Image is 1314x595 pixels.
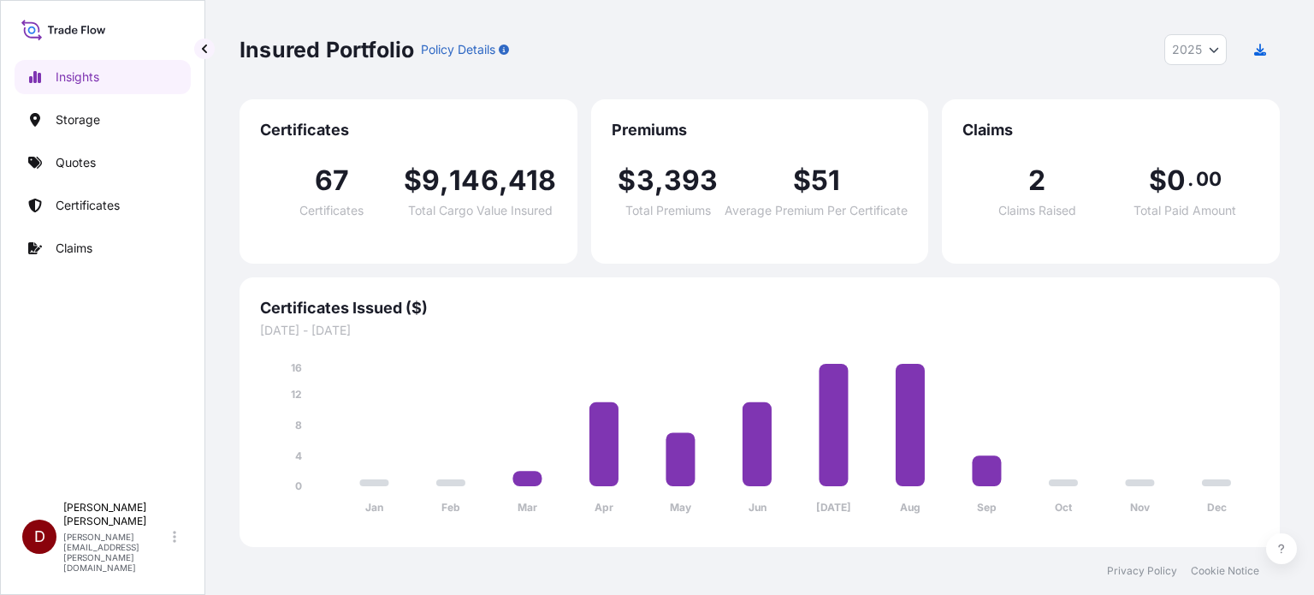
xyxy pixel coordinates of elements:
[670,501,692,514] tspan: May
[1149,167,1167,194] span: $
[56,68,99,86] p: Insights
[240,36,414,63] p: Insured Portfolio
[1107,564,1177,578] a: Privacy Policy
[499,167,508,194] span: ,
[56,154,96,171] p: Quotes
[811,167,840,194] span: 51
[793,167,811,194] span: $
[15,103,191,137] a: Storage
[816,501,851,514] tspan: [DATE]
[56,240,92,257] p: Claims
[998,205,1076,217] span: Claims Raised
[404,167,422,194] span: $
[1187,172,1193,186] span: .
[636,167,654,194] span: 3
[1133,205,1236,217] span: Total Paid Amount
[15,146,191,180] a: Quotes
[315,167,349,194] span: 67
[56,111,100,128] p: Storage
[977,501,997,514] tspan: Sep
[664,167,719,194] span: 393
[34,528,45,545] span: D
[421,41,495,58] p: Policy Details
[962,120,1259,140] span: Claims
[15,231,191,265] a: Claims
[595,501,613,514] tspan: Apr
[291,361,302,374] tspan: 16
[295,479,302,492] tspan: 0
[441,501,460,514] tspan: Feb
[1207,501,1227,514] tspan: Dec
[654,167,664,194] span: ,
[295,419,302,431] tspan: 8
[1164,34,1227,65] button: Year Selector
[260,322,1259,339] span: [DATE] - [DATE]
[1130,501,1151,514] tspan: Nov
[749,501,766,514] tspan: Jun
[440,167,449,194] span: ,
[612,120,909,140] span: Premiums
[365,501,383,514] tspan: Jan
[56,197,120,214] p: Certificates
[900,501,920,514] tspan: Aug
[1055,501,1073,514] tspan: Oct
[291,388,302,401] tspan: 12
[260,298,1259,318] span: Certificates Issued ($)
[449,167,499,194] span: 146
[408,205,553,217] span: Total Cargo Value Insured
[518,501,537,514] tspan: Mar
[625,205,711,217] span: Total Premiums
[1172,41,1202,58] span: 2025
[63,532,169,573] p: [PERSON_NAME][EMAIL_ADDRESS][PERSON_NAME][DOMAIN_NAME]
[1191,564,1259,578] a: Cookie Notice
[508,167,557,194] span: 418
[618,167,636,194] span: $
[1167,167,1186,194] span: 0
[15,188,191,223] a: Certificates
[299,205,364,217] span: Certificates
[725,205,908,217] span: Average Premium Per Certificate
[295,449,302,462] tspan: 4
[422,167,440,194] span: 9
[63,501,169,528] p: [PERSON_NAME] [PERSON_NAME]
[1196,172,1222,186] span: 00
[15,60,191,94] a: Insights
[260,120,557,140] span: Certificates
[1028,167,1045,194] span: 2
